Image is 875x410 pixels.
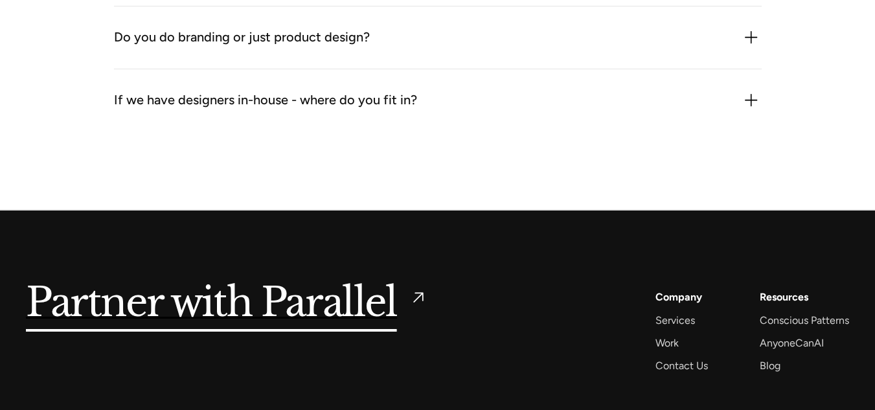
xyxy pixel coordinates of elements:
[760,288,808,306] div: Resources
[760,357,780,374] a: Blog
[114,90,417,111] div: If we have designers in-house - where do you fit in?
[655,334,679,352] a: Work
[760,312,849,329] a: Conscious Patterns
[26,288,427,318] a: Partner with Parallel
[655,312,695,329] a: Services
[26,288,397,318] h5: Partner with Parallel
[655,288,702,306] a: Company
[655,357,708,374] a: Contact Us
[114,27,370,48] div: Do you do branding or just product design?
[760,334,824,352] a: AnyoneCanAI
